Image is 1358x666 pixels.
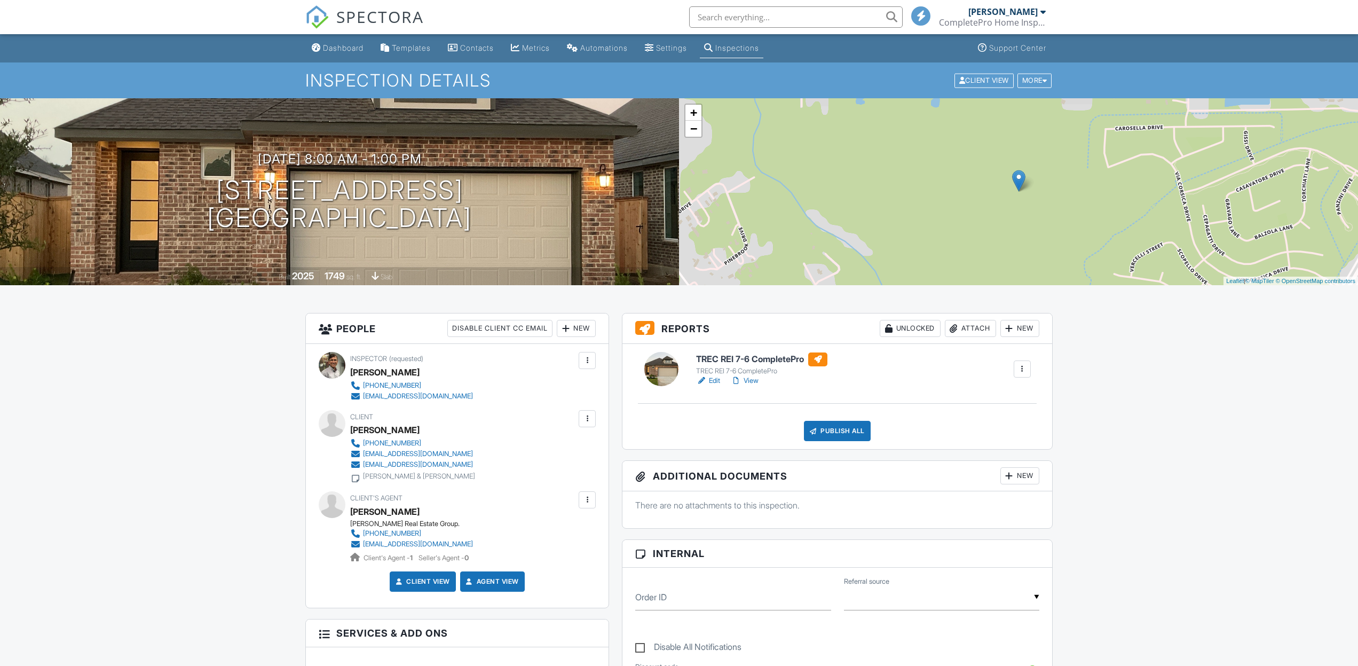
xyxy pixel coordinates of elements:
a: Automations (Basic) [563,38,632,58]
div: More [1017,73,1052,88]
h1: Inspection Details [305,71,1053,90]
input: Search everything... [689,6,903,28]
span: Seller's Agent - [419,554,469,562]
a: [EMAIL_ADDRESS][DOMAIN_NAME] [350,539,473,550]
img: The Best Home Inspection Software - Spectora [305,5,329,29]
label: Referral source [844,577,889,586]
div: TREC REI 7-6 CompletePro [696,367,827,375]
a: TREC REI 7-6 CompletePro TREC REI 7-6 CompletePro [696,352,827,376]
div: Dashboard [323,43,364,52]
a: Metrics [507,38,554,58]
a: Zoom out [685,121,701,137]
a: © MapTiler [1245,278,1274,284]
span: Client's Agent - [364,554,414,562]
h1: [STREET_ADDRESS] [GEOGRAPHIC_DATA] [207,176,472,233]
div: [PERSON_NAME] Real Estate Group. [350,520,481,528]
a: [PERSON_NAME] [350,504,420,520]
span: sq. ft. [346,273,361,281]
label: Order ID [635,591,667,603]
div: Support Center [989,43,1046,52]
div: Publish All [804,421,871,441]
div: 1749 [325,270,345,281]
span: Built [279,273,290,281]
h3: [DATE] 8:00 am - 1:00 pm [258,152,422,166]
div: [EMAIL_ADDRESS][DOMAIN_NAME] [363,392,473,401]
div: Disable Client CC Email [447,320,552,337]
div: [PERSON_NAME] [350,422,420,438]
strong: 0 [464,554,469,562]
h3: People [306,314,609,344]
div: Client View [954,73,1014,88]
a: [PHONE_NUMBER] [350,528,473,539]
p: There are no attachments to this inspection. [635,499,1039,511]
a: Leaflet [1226,278,1244,284]
div: New [557,320,596,337]
span: (requested) [389,355,423,363]
h3: Reports [622,314,1052,344]
a: Client View [393,576,450,587]
a: Support Center [974,38,1051,58]
div: | [1223,277,1358,286]
a: View [731,375,759,386]
div: New [1000,320,1039,337]
h3: Additional Documents [622,461,1052,491]
div: [EMAIL_ADDRESS][DOMAIN_NAME] [363,540,473,549]
a: Zoom in [685,105,701,121]
a: Inspections [700,38,763,58]
div: [PERSON_NAME] & [PERSON_NAME] [363,472,475,481]
div: [EMAIL_ADDRESS][DOMAIN_NAME] [363,450,473,458]
div: [PERSON_NAME] [350,364,420,380]
span: Client's Agent [350,494,402,502]
div: [PHONE_NUMBER] [363,381,421,390]
div: [PHONE_NUMBER] [363,439,421,448]
div: [EMAIL_ADDRESS][DOMAIN_NAME] [363,460,473,469]
div: Metrics [522,43,550,52]
a: © OpenStreetMap contributors [1276,278,1355,284]
a: Settings [641,38,691,58]
label: Disable All Notifications [635,642,741,655]
span: SPECTORA [336,5,424,28]
a: [PHONE_NUMBER] [350,438,475,449]
a: SPECTORA [305,14,424,37]
a: [EMAIL_ADDRESS][DOMAIN_NAME] [350,449,475,459]
a: [EMAIL_ADDRESS][DOMAIN_NAME] [350,459,475,470]
h6: TREC REI 7-6 CompletePro [696,352,827,366]
strong: 1 [410,554,413,562]
a: Client View [953,76,1016,84]
div: [PERSON_NAME] [968,6,1038,17]
a: Agent View [464,576,519,587]
div: Settings [656,43,687,52]
a: Contacts [444,38,498,58]
div: 2025 [292,270,314,281]
div: New [1000,467,1039,484]
span: Inspector [350,355,387,363]
div: Attach [945,320,996,337]
h3: Services & Add ons [306,620,609,647]
h3: Internal [622,540,1052,568]
span: slab [381,273,392,281]
a: Dashboard [307,38,368,58]
a: [PHONE_NUMBER] [350,380,473,391]
span: Client [350,413,373,421]
div: Automations [580,43,628,52]
div: [PHONE_NUMBER] [363,529,421,538]
div: Inspections [715,43,759,52]
div: Contacts [460,43,494,52]
div: Unlocked [880,320,941,337]
a: [EMAIL_ADDRESS][DOMAIN_NAME] [350,391,473,402]
a: Edit [696,375,720,386]
div: CompletePro Home Inspections, PLLC [939,17,1046,28]
a: Templates [376,38,435,58]
div: Templates [392,43,431,52]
